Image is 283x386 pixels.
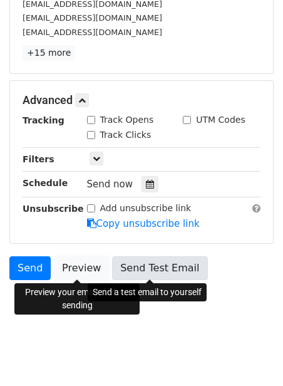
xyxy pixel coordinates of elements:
a: Preview [54,256,109,280]
strong: Unsubscribe [23,204,84,214]
label: UTM Codes [196,113,245,127]
h5: Advanced [23,93,260,107]
label: Track Clicks [100,128,152,142]
small: [EMAIL_ADDRESS][DOMAIN_NAME] [23,13,162,23]
small: [EMAIL_ADDRESS][DOMAIN_NAME] [23,28,162,37]
a: Copy unsubscribe link [87,218,200,229]
a: Send Test Email [112,256,207,280]
strong: Schedule [23,178,68,188]
label: Track Opens [100,113,154,127]
span: Send now [87,179,133,190]
div: Send a test email to yourself [88,283,207,301]
strong: Tracking [23,115,64,125]
a: +15 more [23,45,75,61]
div: Preview your emails before sending [14,283,140,315]
label: Add unsubscribe link [100,202,192,215]
strong: Filters [23,154,54,164]
iframe: Chat Widget [220,326,283,386]
a: Send [9,256,51,280]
